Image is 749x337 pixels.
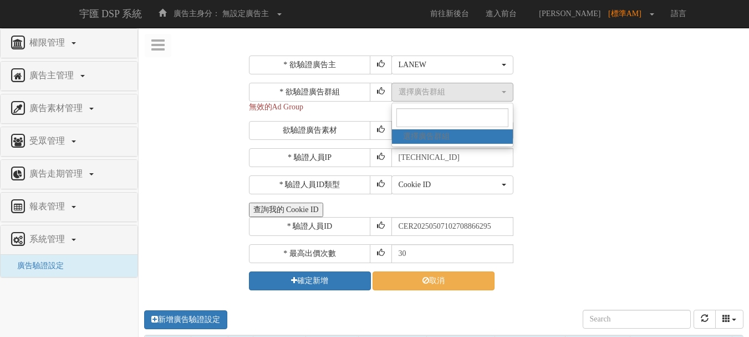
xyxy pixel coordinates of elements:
[694,310,716,329] button: refresh
[144,310,227,329] a: 新增廣告驗證設定
[391,175,513,194] button: Cookie ID
[27,136,70,145] span: 受眾管理
[608,9,647,18] span: [標準AM]
[249,271,371,290] button: 確定新增
[399,59,500,71] div: LANEW
[396,108,508,127] input: Search
[27,169,88,178] span: 廣告走期管理
[391,83,513,102] button: 選擇廣告群組
[27,38,70,47] span: 權限管理
[715,310,744,329] button: columns
[27,202,70,211] span: 報表管理
[715,310,744,329] div: Columns
[391,56,513,74] button: LANEW
[533,9,606,18] span: [PERSON_NAME]
[399,179,500,190] div: Cookie ID
[373,271,495,290] a: 取消
[174,9,220,18] span: 廣告主身分：
[9,133,129,150] a: 受眾管理
[9,198,129,216] a: 報表管理
[27,103,88,113] span: 廣告素材管理
[9,165,129,183] a: 廣告走期管理
[9,231,129,249] a: 系統管理
[249,203,323,217] button: 查詢我的 Cookie ID
[403,131,450,142] span: 選擇廣告群組
[27,234,70,244] span: 系統管理
[583,310,691,329] input: Search
[9,261,64,270] a: 廣告驗證設定
[249,103,303,111] span: 無效的Ad Group
[222,9,269,18] span: 無設定廣告主
[9,67,129,85] a: 廣告主管理
[9,100,129,118] a: 廣告素材管理
[27,71,79,80] span: 廣告主管理
[399,87,500,98] div: 選擇廣告群組
[9,34,129,52] a: 權限管理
